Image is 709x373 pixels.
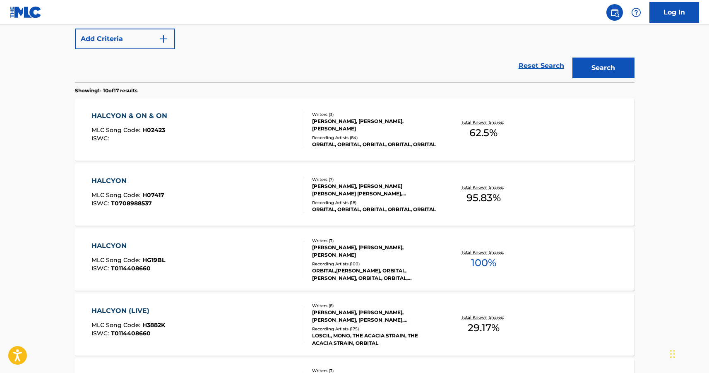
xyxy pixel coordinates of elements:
[312,244,437,259] div: [PERSON_NAME], [PERSON_NAME], [PERSON_NAME]
[91,330,111,337] span: ISWC :
[75,164,634,226] a: HALCYONMLC Song Code:H07417ISWC:T0708988537Writers (7)[PERSON_NAME], [PERSON_NAME] [PERSON_NAME] ...
[10,6,42,18] img: MLC Logo
[312,118,437,132] div: [PERSON_NAME], [PERSON_NAME], [PERSON_NAME]
[312,261,437,267] div: Recording Artists ( 100 )
[461,249,506,255] p: Total Known Shares:
[312,206,437,213] div: ORBITAL, ORBITAL, ORBITAL, ORBITAL, ORBITAL
[466,190,501,205] span: 95.83 %
[91,306,165,316] div: HALCYON (LIVE)
[91,200,111,207] span: ISWC :
[111,265,151,272] span: T0114408660
[461,314,506,320] p: Total Known Shares:
[312,111,437,118] div: Writers ( 3 )
[631,7,641,17] img: help
[670,342,675,366] div: Drag
[628,4,644,21] div: Help
[312,267,437,282] div: ORBITAL,[PERSON_NAME], ORBITAL,[PERSON_NAME], ORBITAL, ORBITAL,[PERSON_NAME], ORBITAL,[PERSON_NAME]
[312,176,437,183] div: Writers ( 7 )
[312,303,437,309] div: Writers ( 8 )
[312,200,437,206] div: Recording Artists ( 18 )
[91,111,171,121] div: HALCYON & ON & ON
[142,126,165,134] span: H02423
[75,87,137,94] p: Showing 1 - 10 of 17 results
[142,191,164,199] span: H07417
[91,256,142,264] span: MLC Song Code :
[91,126,142,134] span: MLC Song Code :
[572,58,634,78] button: Search
[468,320,500,335] span: 29.17 %
[312,135,437,141] div: Recording Artists ( 84 )
[142,256,165,264] span: HG19BL
[312,309,437,324] div: [PERSON_NAME], [PERSON_NAME], [PERSON_NAME], [PERSON_NAME], [PERSON_NAME], [PERSON_NAME] [PERSON_...
[91,176,164,186] div: HALCYON
[159,34,168,44] img: 9d2ae6d4665cec9f34b9.svg
[312,183,437,197] div: [PERSON_NAME], [PERSON_NAME] [PERSON_NAME] [PERSON_NAME], [PERSON_NAME], [PERSON_NAME], [PERSON_N...
[75,99,634,161] a: HALCYON & ON & ONMLC Song Code:H02423ISWC:Writers (3)[PERSON_NAME], [PERSON_NAME], [PERSON_NAME]R...
[142,321,165,329] span: H3882K
[610,7,620,17] img: search
[312,238,437,244] div: Writers ( 3 )
[312,332,437,347] div: LOSCIL, MONO, THE ACACIA STRAIN, THE ACACIA STRAIN, ORBITAL
[312,141,437,148] div: ORBITAL, ORBITAL, ORBITAL, ORBITAL, ORBITAL
[91,321,142,329] span: MLC Song Code :
[312,326,437,332] div: Recording Artists ( 175 )
[649,2,699,23] a: Log In
[668,333,709,373] iframe: Chat Widget
[91,135,111,142] span: ISWC :
[514,57,568,75] a: Reset Search
[461,119,506,125] p: Total Known Shares:
[75,29,175,49] button: Add Criteria
[461,184,506,190] p: Total Known Shares:
[111,330,151,337] span: T0114408660
[111,200,152,207] span: T0708988537
[75,294,634,356] a: HALCYON (LIVE)MLC Song Code:H3882KISWC:T0114408660Writers (8)[PERSON_NAME], [PERSON_NAME], [PERSO...
[75,229,634,291] a: HALCYONMLC Song Code:HG19BLISWC:T0114408660Writers (3)[PERSON_NAME], [PERSON_NAME], [PERSON_NAME]...
[91,265,111,272] span: ISWC :
[471,255,496,270] span: 100 %
[469,125,498,140] span: 62.5 %
[91,241,165,251] div: HALCYON
[606,4,623,21] a: Public Search
[91,191,142,199] span: MLC Song Code :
